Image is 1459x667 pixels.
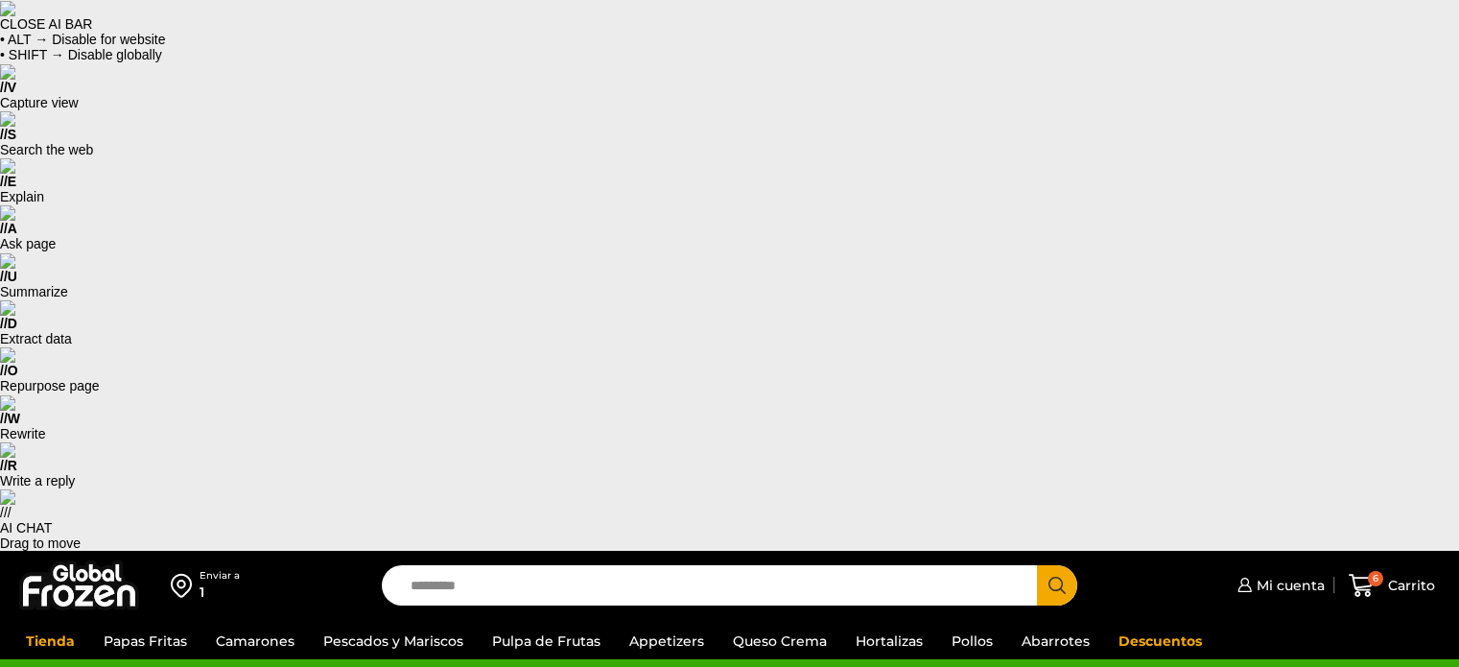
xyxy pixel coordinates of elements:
[171,569,200,602] img: address-field-icon.svg
[1344,563,1440,608] a: 6 Carrito
[1012,623,1099,659] a: Abarrotes
[94,623,197,659] a: Papas Fritas
[314,623,473,659] a: Pescados y Mariscos
[206,623,304,659] a: Camarones
[1252,576,1325,595] span: Mi cuenta
[200,569,240,583] div: Enviar a
[723,623,836,659] a: Queso Crema
[1383,576,1435,595] span: Carrito
[1368,571,1383,586] span: 6
[16,623,84,659] a: Tienda
[1109,623,1212,659] a: Descuentos
[200,583,240,602] div: 1
[1233,566,1325,605] a: Mi cuenta
[620,623,714,659] a: Appetizers
[482,623,610,659] a: Pulpa de Frutas
[846,623,932,659] a: Hortalizas
[942,623,1002,659] a: Pollos
[1037,565,1077,606] button: Search button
